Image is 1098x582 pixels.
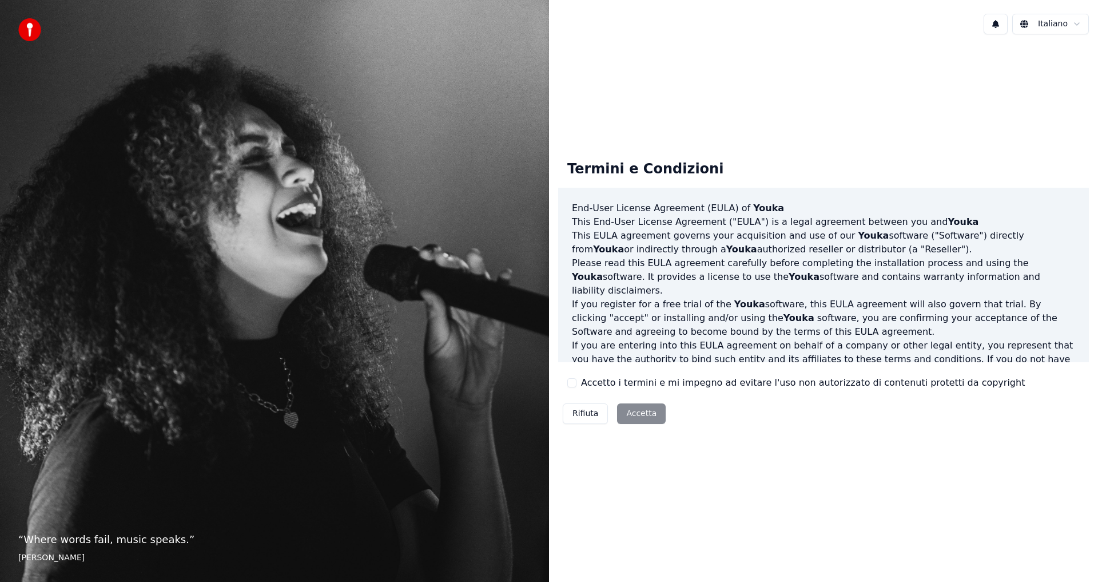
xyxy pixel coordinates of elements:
[734,299,765,310] span: Youka
[753,203,784,213] span: Youka
[783,312,814,323] span: Youka
[858,230,889,241] span: Youka
[789,271,819,282] span: Youka
[593,244,624,255] span: Youka
[581,376,1025,390] label: Accetto i termini e mi impegno ad evitare l'uso non autorizzato di contenuti protetti da copyright
[572,298,1075,339] p: If you register for a free trial of the software, this EULA agreement will also govern that trial...
[948,216,978,227] span: Youka
[572,339,1075,394] p: If you are entering into this EULA agreement on behalf of a company or other legal entity, you re...
[726,244,757,255] span: Youka
[18,552,531,564] footer: [PERSON_NAME]
[572,215,1075,229] p: This End-User License Agreement ("EULA") is a legal agreement between you and
[18,532,531,548] p: “ Where words fail, music speaks. ”
[572,201,1075,215] h3: End-User License Agreement (EULA) of
[18,18,41,41] img: youka
[572,229,1075,256] p: This EULA agreement governs your acquisition and use of our software ("Software") directly from o...
[572,256,1075,298] p: Please read this EULA agreement carefully before completing the installation process and using th...
[558,151,733,188] div: Termini e Condizioni
[572,271,603,282] span: Youka
[563,403,608,424] button: Rifiuta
